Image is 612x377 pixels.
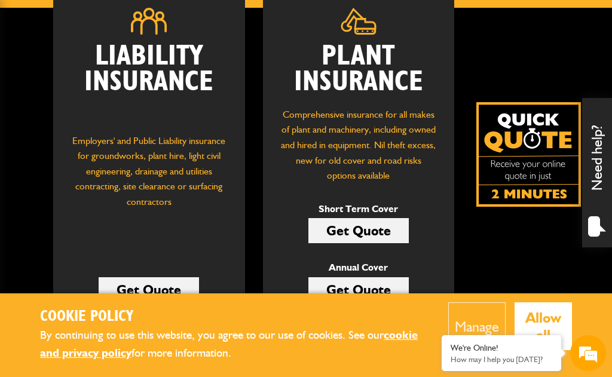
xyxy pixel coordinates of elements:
[16,216,218,329] textarea: Type your message and hit 'Enter'
[308,218,409,243] a: Get Quote
[20,66,50,83] img: d_20077148190_company_1631870298795_20077148190
[308,201,409,217] p: Short Term Cover
[40,326,430,363] p: By continuing to use this website, you agree to our use of cookies. See our for more information.
[163,292,217,308] em: Start Chat
[308,277,409,302] a: Get Quote
[16,181,218,207] input: Enter your phone number
[448,302,506,350] button: Manage
[71,44,227,121] h2: Liability Insurance
[71,133,227,236] p: Employers' and Public Liability insurance for groundworks, plant hire, light civil engineering, d...
[281,44,436,95] h2: Plant Insurance
[515,302,573,350] button: Allow all
[451,355,552,364] p: How may I help you today?
[582,98,612,247] div: Need help?
[16,111,218,137] input: Enter your last name
[99,277,199,302] a: Get Quote
[308,260,409,275] p: Annual Cover
[476,102,581,207] img: Quick Quote
[451,343,552,353] div: We're Online!
[196,6,225,35] div: Minimize live chat window
[476,102,581,207] a: Get your insurance quote isn just 2-minutes
[281,107,436,183] p: Comprehensive insurance for all makes of plant and machinery, including owned and hired in equipm...
[16,146,218,172] input: Enter your email address
[62,67,201,82] div: Chat with us now
[40,308,430,326] h2: Cookie Policy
